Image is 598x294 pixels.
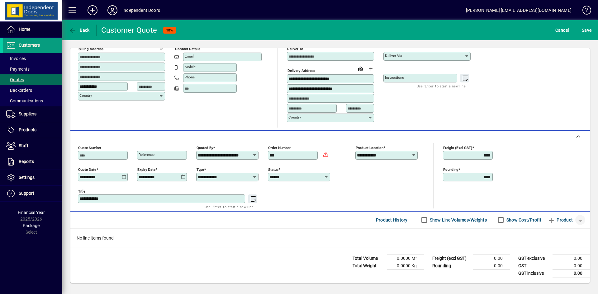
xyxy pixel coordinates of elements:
mat-label: Instructions [385,75,404,80]
button: Add [83,5,102,16]
span: Financial Year [18,210,45,215]
mat-label: Phone [185,75,195,79]
td: GST [515,262,553,269]
mat-label: Title [78,189,85,193]
mat-label: Expiry date [137,167,155,171]
button: Back [67,25,91,36]
span: Invoices [6,56,26,61]
a: Settings [3,170,62,185]
td: 0.00 [473,254,510,262]
mat-label: Product location [356,145,383,150]
span: ave [582,25,591,35]
mat-label: Email [185,54,194,58]
td: 0.00 [553,254,590,262]
mat-label: Quote number [78,145,101,150]
div: Customer Quote [101,25,157,35]
button: Product [544,214,576,226]
td: 0.0000 Kg [387,262,424,269]
div: No line items found [70,229,590,248]
mat-label: Rounding [443,167,458,171]
mat-label: Freight (excl GST) [443,145,472,150]
td: 0.00 [553,262,590,269]
span: Home [19,27,30,32]
div: [PERSON_NAME] [EMAIL_ADDRESS][DOMAIN_NAME] [466,5,572,15]
a: Communications [3,96,62,106]
mat-label: Country [79,93,92,98]
span: Payments [6,67,30,72]
a: Knowledge Base [578,1,590,21]
label: Show Cost/Profit [505,217,541,223]
label: Show Line Volumes/Weights [429,217,487,223]
span: Suppliers [19,111,36,116]
mat-label: Order number [268,145,291,150]
a: Payments [3,64,62,74]
span: Support [19,191,34,196]
td: GST inclusive [515,269,553,277]
button: Product History [373,214,410,226]
a: Home [3,22,62,37]
span: Communications [6,98,43,103]
mat-label: Deliver via [385,54,402,58]
mat-label: Reference [139,152,154,157]
mat-label: Quote date [78,167,96,171]
a: Support [3,186,62,201]
span: Reports [19,159,34,164]
a: Products [3,122,62,138]
button: Save [580,25,593,36]
td: GST exclusive [515,254,553,262]
a: Invoices [3,53,62,64]
span: Staff [19,143,28,148]
td: Freight (excl GST) [429,254,473,262]
td: 0.0000 M³ [387,254,424,262]
td: Total Volume [349,254,387,262]
app-page-header-button: Back [62,25,97,36]
mat-label: Type [197,167,204,171]
mat-label: Deliver To [287,47,303,51]
td: 0.00 [553,269,590,277]
a: Staff [3,138,62,154]
a: Backorders [3,85,62,96]
button: Cancel [554,25,571,36]
a: Suppliers [3,106,62,122]
mat-label: Status [268,167,278,171]
span: Customers [19,43,40,48]
span: Backorders [6,88,32,93]
span: Product History [376,215,408,225]
span: NEW [166,28,173,32]
span: Product [548,215,573,225]
mat-label: Mobile [185,65,196,69]
td: 0.00 [473,262,510,269]
button: Copy to Delivery address [157,42,167,52]
a: Quotes [3,74,62,85]
div: Independent Doors [122,5,160,15]
span: Quotes [6,77,24,82]
a: View on map [356,63,366,73]
mat-hint: Use 'Enter' to start a new line [417,82,466,90]
td: Total Weight [349,262,387,269]
mat-label: Quoted by [197,145,213,150]
span: Package [23,223,40,228]
span: Products [19,127,36,132]
a: Reports [3,154,62,170]
span: Settings [19,175,35,180]
span: Cancel [555,25,569,35]
span: S [582,28,584,33]
mat-label: Country [288,115,301,119]
span: Back [69,28,90,33]
td: Rounding [429,262,473,269]
mat-hint: Use 'Enter' to start a new line [205,203,254,210]
button: Profile [102,5,122,16]
button: Choose address [366,64,376,74]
